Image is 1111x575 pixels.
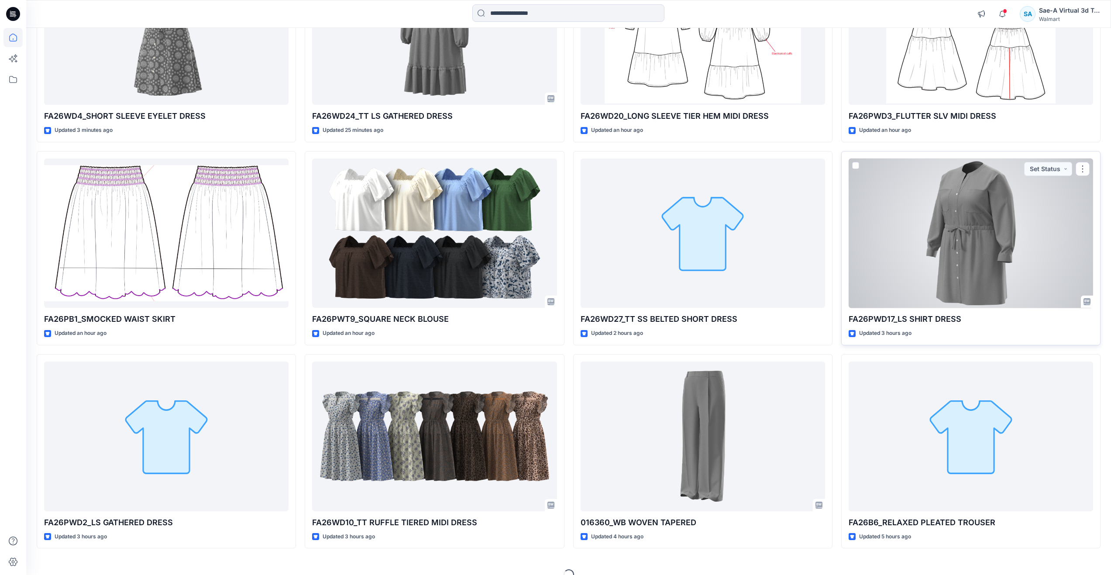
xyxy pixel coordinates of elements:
div: SA [1020,6,1035,22]
div: Sae-A Virtual 3d Team [1039,5,1100,16]
p: FA26WD4_SHORT SLEEVE EYELET DRESS [44,110,289,122]
p: Updated 2 hours ago [591,329,643,338]
p: Updated 3 minutes ago [55,126,113,135]
p: Updated an hour ago [591,126,643,135]
a: FA26PWD17_LS SHIRT DRESS [849,158,1093,308]
a: FA26PB1_SMOCKED WAIST SKIRT [44,158,289,308]
p: Updated 25 minutes ago [323,126,383,135]
p: FA26WD20_LONG SLEEVE TIER HEM MIDI DRESS [581,110,825,122]
a: 016360_WB WOVEN TAPERED [581,362,825,511]
p: FA26PWT9_SQUARE NECK BLOUSE [312,313,557,325]
p: FA26PWD17_LS SHIRT DRESS [849,313,1093,325]
p: Updated 3 hours ago [55,532,107,541]
p: FA26PWD3_FLUTTER SLV MIDI DRESS [849,110,1093,122]
div: Walmart [1039,16,1100,22]
p: Updated 3 hours ago [859,329,912,338]
a: FA26WD10_TT RUFFLE TIERED MIDI DRESS [312,362,557,511]
a: FA26PWD2_LS GATHERED DRESS [44,362,289,511]
a: FA26WD27_TT SS BELTED SHORT DRESS [581,158,825,308]
p: FA26PWD2_LS GATHERED DRESS [44,516,289,529]
p: Updated 3 hours ago [323,532,375,541]
p: Updated 5 hours ago [859,532,911,541]
p: Updated an hour ago [859,126,911,135]
p: Updated 4 hours ago [591,532,643,541]
a: FA26B6_RELAXED PLEATED TROUSER [849,362,1093,511]
p: Updated an hour ago [323,329,375,338]
p: Updated an hour ago [55,329,107,338]
p: FA26WD10_TT RUFFLE TIERED MIDI DRESS [312,516,557,529]
p: FA26WD24_TT LS GATHERED DRESS [312,110,557,122]
p: FA26WD27_TT SS BELTED SHORT DRESS [581,313,825,325]
p: FA26B6_RELAXED PLEATED TROUSER [849,516,1093,529]
a: FA26PWT9_SQUARE NECK BLOUSE [312,158,557,308]
p: 016360_WB WOVEN TAPERED [581,516,825,529]
p: FA26PB1_SMOCKED WAIST SKIRT [44,313,289,325]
